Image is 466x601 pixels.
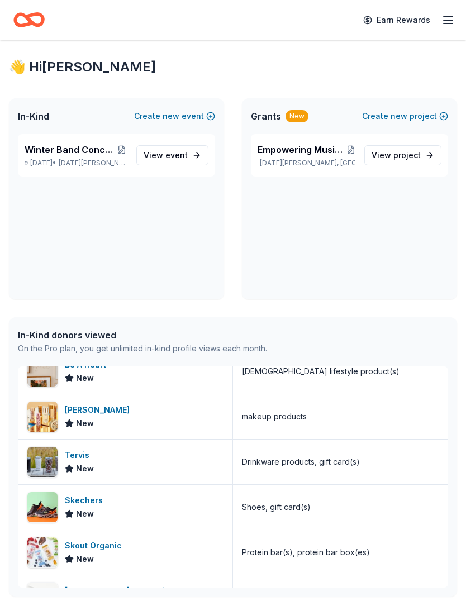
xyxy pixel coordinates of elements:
span: new [163,109,179,123]
span: New [76,507,94,521]
p: [DATE] • [25,159,127,168]
div: makeup products [242,410,307,423]
a: Earn Rewards [356,10,437,30]
span: New [76,417,94,430]
span: New [76,371,94,385]
img: Image for Elizabeth Arden [27,402,58,432]
div: [DEMOGRAPHIC_DATA] lifestyle product(s) [242,365,400,378]
img: Image for Be A Heart [27,356,58,387]
span: View [372,149,421,162]
div: New [286,110,308,122]
span: event [165,150,188,160]
div: On the Pro plan, you get unlimited in-kind profile views each month. [18,342,267,355]
span: New [76,552,94,566]
button: Createnewevent [134,109,215,123]
span: Grants [251,109,281,123]
span: In-Kind [18,109,49,123]
div: [PERSON_NAME] [65,403,134,417]
img: Image for Tervis [27,447,58,477]
span: Winter Band Concert and Online Auction [25,143,116,156]
img: Image for Skechers [27,492,58,522]
span: New [76,462,94,475]
div: Protein bar(s), protein bar box(es) [242,546,370,559]
a: Home [13,7,45,33]
div: In-Kind donors viewed [18,328,267,342]
div: [PERSON_NAME] Cosmetics [65,584,178,598]
span: Empowering Music Education at Stma Band Boosters [258,143,346,156]
button: Createnewproject [362,109,448,123]
a: View event [136,145,208,165]
img: Image for Skout Organic [27,537,58,567]
p: [DATE][PERSON_NAME], [GEOGRAPHIC_DATA] [258,159,355,168]
div: Drinkware products, gift card(s) [242,455,360,469]
div: Skechers [65,494,107,507]
a: View project [364,145,441,165]
div: 👋 Hi [PERSON_NAME] [9,58,457,76]
div: Tervis [65,449,94,462]
span: [DATE][PERSON_NAME], [GEOGRAPHIC_DATA] [59,159,127,168]
div: Skout Organic [65,539,126,552]
div: Shoes, gift card(s) [242,500,311,514]
span: new [391,109,407,123]
span: View [144,149,188,162]
span: project [393,150,421,160]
